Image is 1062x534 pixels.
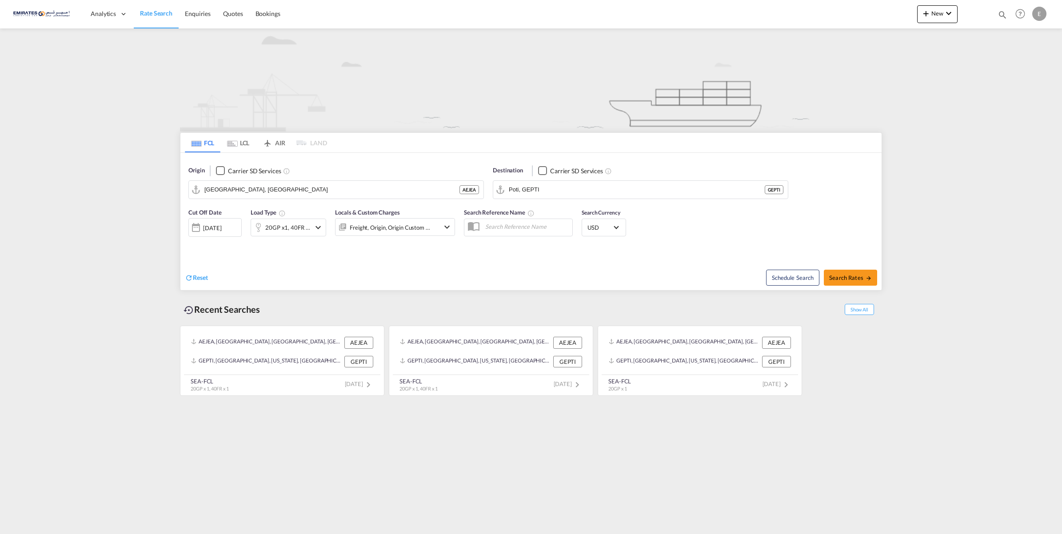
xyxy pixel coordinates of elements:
span: Show All [845,304,874,315]
div: Carrier SD Services [550,167,603,175]
span: Cut Off Date [188,209,222,216]
span: Search Reference Name [464,209,535,216]
span: 20GP x 1 [608,386,627,391]
md-checkbox: Checkbox No Ink [216,166,281,175]
input: Search by Port [509,183,765,196]
span: Origin [188,166,204,175]
span: Destination [493,166,523,175]
div: AEJEA [344,337,373,348]
md-icon: Unchecked: Search for CY (Container Yard) services for all selected carriers.Checked : Search for... [283,167,290,175]
div: [DATE] [188,218,242,237]
span: Enquiries [185,10,211,17]
span: Reset [193,274,208,281]
md-icon: Unchecked: Search for CY (Container Yard) services for all selected carriers.Checked : Search for... [605,167,612,175]
div: GEPTI, Poti, Georgia, South West Asia, Asia Pacific [400,356,551,367]
div: Freight Origin Origin Custom Destination Destination Custom Factory Stuffingicon-chevron-down [335,218,455,236]
div: AEJEA, Jebel Ali, United Arab Emirates, Middle East, Middle East [609,337,760,348]
md-icon: icon-chevron-right [363,379,374,390]
div: AEJEA, Jebel Ali, United Arab Emirates, Middle East, Middle East [400,337,551,348]
span: Analytics [91,9,116,18]
div: SEA-FCL [399,377,438,385]
span: USD [587,223,612,231]
md-icon: Select multiple loads to view rates [279,210,286,217]
img: new-FCL.png [180,28,882,132]
div: GEPTI [344,356,373,367]
div: AEJEA [553,337,582,348]
div: Origin Checkbox No InkUnchecked: Search for CY (Container Yard) services for all selected carrier... [180,153,882,290]
md-icon: icon-chevron-down [943,8,954,19]
md-tab-item: FCL [185,133,220,152]
md-icon: icon-chevron-down [442,222,452,232]
recent-search-card: AEJEA, [GEOGRAPHIC_DATA], [GEOGRAPHIC_DATA], [GEOGRAPHIC_DATA], [GEOGRAPHIC_DATA] AEJEAGEPTI, [GE... [389,326,593,396]
div: SEA-FCL [191,377,229,385]
div: Help [1013,6,1032,22]
div: [DATE] [203,224,221,232]
div: GEPTI [553,356,582,367]
div: E [1032,7,1046,21]
span: [DATE] [345,380,374,387]
md-checkbox: Checkbox No Ink [538,166,603,175]
md-datepicker: Select [188,236,195,248]
span: Search Rates [829,274,872,281]
md-input-container: Poti, GEPTI [493,181,788,199]
recent-search-card: AEJEA, [GEOGRAPHIC_DATA], [GEOGRAPHIC_DATA], [GEOGRAPHIC_DATA], [GEOGRAPHIC_DATA] AEJEAGEPTI, [GE... [598,326,802,396]
md-icon: icon-magnify [998,10,1007,20]
div: GEPTI, Poti, Georgia, South West Asia, Asia Pacific [609,356,760,367]
md-icon: icon-backup-restore [184,305,194,315]
span: Bookings [256,10,280,17]
span: 20GP x 1, 40FR x 1 [399,386,438,391]
div: Recent Searches [180,299,264,319]
span: Rate Search [140,9,172,17]
div: Carrier SD Services [228,167,281,175]
recent-search-card: AEJEA, [GEOGRAPHIC_DATA], [GEOGRAPHIC_DATA], [GEOGRAPHIC_DATA], [GEOGRAPHIC_DATA] AEJEAGEPTI, [GE... [180,326,384,396]
md-icon: icon-plus 400-fg [921,8,931,19]
md-icon: icon-arrow-right [866,275,872,281]
md-pagination-wrapper: Use the left and right arrow keys to navigate between tabs [185,133,327,152]
div: Freight Origin Origin Custom Destination Destination Custom Factory Stuffing [350,221,431,234]
span: New [921,10,954,17]
md-icon: icon-chevron-right [781,379,791,390]
span: Search Currency [582,209,620,216]
div: SEA-FCL [608,377,631,385]
div: icon-refreshReset [185,273,208,283]
input: Search Reference Name [481,220,572,233]
md-icon: icon-refresh [185,274,193,282]
md-tab-item: LCL [220,133,256,152]
span: Help [1013,6,1028,21]
button: Note: By default Schedule search will only considerorigin ports, destination ports and cut off da... [766,270,819,286]
div: 20GP x1 40FR x1 [265,221,311,234]
div: AEJEA [762,337,791,348]
md-icon: Your search will be saved by the below given name [527,210,535,217]
md-icon: icon-airplane [262,138,273,144]
div: GEPTI, Poti, Georgia, South West Asia, Asia Pacific [191,356,342,367]
div: GEPTI [762,356,791,367]
span: [DATE] [763,380,791,387]
span: Locals & Custom Charges [335,209,400,216]
button: Search Ratesicon-arrow-right [824,270,877,286]
md-input-container: Jebel Ali, AEJEA [189,181,483,199]
md-icon: icon-chevron-right [572,379,583,390]
div: AEJEA, Jebel Ali, United Arab Emirates, Middle East, Middle East [191,337,342,348]
md-select: Select Currency: $ USDUnited States Dollar [587,221,621,234]
button: icon-plus 400-fgNewicon-chevron-down [917,5,958,23]
span: Load Type [251,209,286,216]
md-icon: icon-chevron-down [313,222,323,233]
span: [DATE] [554,380,583,387]
div: icon-magnify [998,10,1007,23]
md-tab-item: AIR [256,133,291,152]
img: c67187802a5a11ec94275b5db69a26e6.png [13,4,73,24]
input: Search by Port [204,183,459,196]
span: 20GP x 1, 40FR x 1 [191,386,229,391]
span: Quotes [223,10,243,17]
div: GEPTI [765,185,783,194]
div: AEJEA [459,185,479,194]
div: 20GP x1 40FR x1icon-chevron-down [251,219,326,236]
